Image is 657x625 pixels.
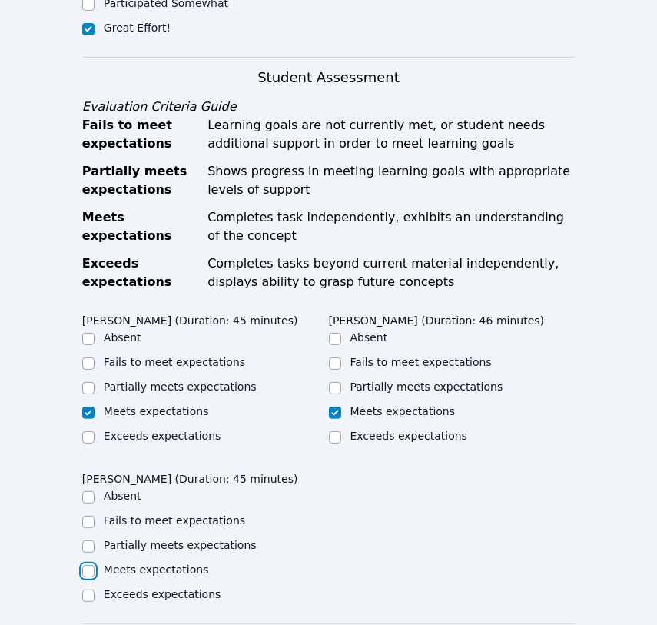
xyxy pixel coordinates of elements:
[104,563,209,576] label: Meets expectations
[104,356,245,368] label: Fails to meet expectations
[350,405,456,417] label: Meets expectations
[82,162,198,199] div: Partially meets expectations
[104,22,171,34] label: Great Effort!
[82,67,575,88] h3: Student Assessment
[329,307,545,330] legend: [PERSON_NAME] (Duration: 46 minutes)
[350,331,388,344] label: Absent
[82,307,298,330] legend: [PERSON_NAME] (Duration: 45 minutes)
[82,208,198,245] div: Meets expectations
[82,98,575,116] div: Evaluation Criteria Guide
[104,514,245,527] label: Fails to meet expectations
[207,254,575,291] div: Completes tasks beyond current material independently, displays ability to grasp future concepts
[207,208,575,245] div: Completes task independently, exhibits an understanding of the concept
[82,465,298,488] legend: [PERSON_NAME] (Duration: 45 minutes)
[207,116,575,153] div: Learning goals are not currently met, or student needs additional support in order to meet learni...
[104,588,221,600] label: Exceeds expectations
[104,539,257,551] label: Partially meets expectations
[104,490,141,502] label: Absent
[207,162,575,199] div: Shows progress in meeting learning goals with appropriate levels of support
[104,405,209,417] label: Meets expectations
[350,430,467,442] label: Exceeds expectations
[350,356,492,368] label: Fails to meet expectations
[350,381,503,393] label: Partially meets expectations
[104,430,221,442] label: Exceeds expectations
[104,381,257,393] label: Partially meets expectations
[104,331,141,344] label: Absent
[82,254,198,291] div: Exceeds expectations
[82,116,198,153] div: Fails to meet expectations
